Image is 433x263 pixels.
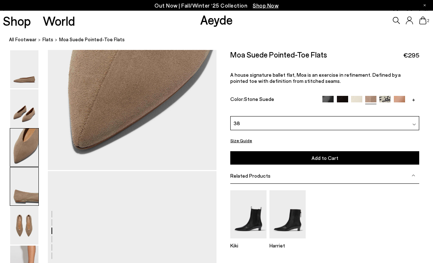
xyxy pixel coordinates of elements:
span: 38 [234,120,240,127]
a: + [408,96,419,103]
span: A house signature ballet flat, Moa is an exercise in refinement. Defined by a pointed toe with de... [230,72,401,84]
button: Size Guide [230,136,252,145]
span: flats [42,37,53,43]
span: Moa Suede Pointed-Toe Flats [59,36,125,44]
span: 2 [426,19,430,23]
p: Kiki [230,243,267,249]
p: Out Now | Fall/Winter ‘25 Collection [154,1,279,10]
h2: Moa Suede Pointed-Toe Flats [230,50,327,59]
img: Moa Suede Pointed-Toe Flats - Image 1 [10,51,38,89]
img: Moa Suede Pointed-Toe Flats - Image 3 [10,129,38,167]
img: Moa Suede Pointed-Toe Flats - Image 4 [10,168,38,206]
a: 2 [419,17,426,25]
span: Related Products [230,173,271,179]
span: Stone Suede [244,96,274,102]
a: Harriet Pointed Ankle Boots Harriet [269,234,306,249]
span: Navigate to /collections/new-in [253,2,279,9]
a: Kiki Leather Chelsea Boots Kiki [230,234,267,249]
a: Shop [3,14,31,27]
nav: breadcrumb [9,30,433,50]
p: Harriet [269,243,306,249]
img: Moa Suede Pointed-Toe Flats - Image 5 [10,207,38,245]
span: €295 [403,51,419,60]
img: Harriet Pointed Ankle Boots [269,191,306,239]
button: Add to Cart [230,152,419,165]
div: Color: [230,96,317,105]
a: flats [42,36,53,44]
img: Moa Suede Pointed-Toe Flats - Image 2 [10,90,38,128]
img: svg%3E [412,123,416,127]
img: Kiki Leather Chelsea Boots [230,191,267,239]
a: World [43,14,75,27]
span: Add to Cart [312,155,338,161]
img: svg%3E [412,174,415,178]
a: Aeyde [200,12,233,27]
a: All Footwear [9,36,37,44]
